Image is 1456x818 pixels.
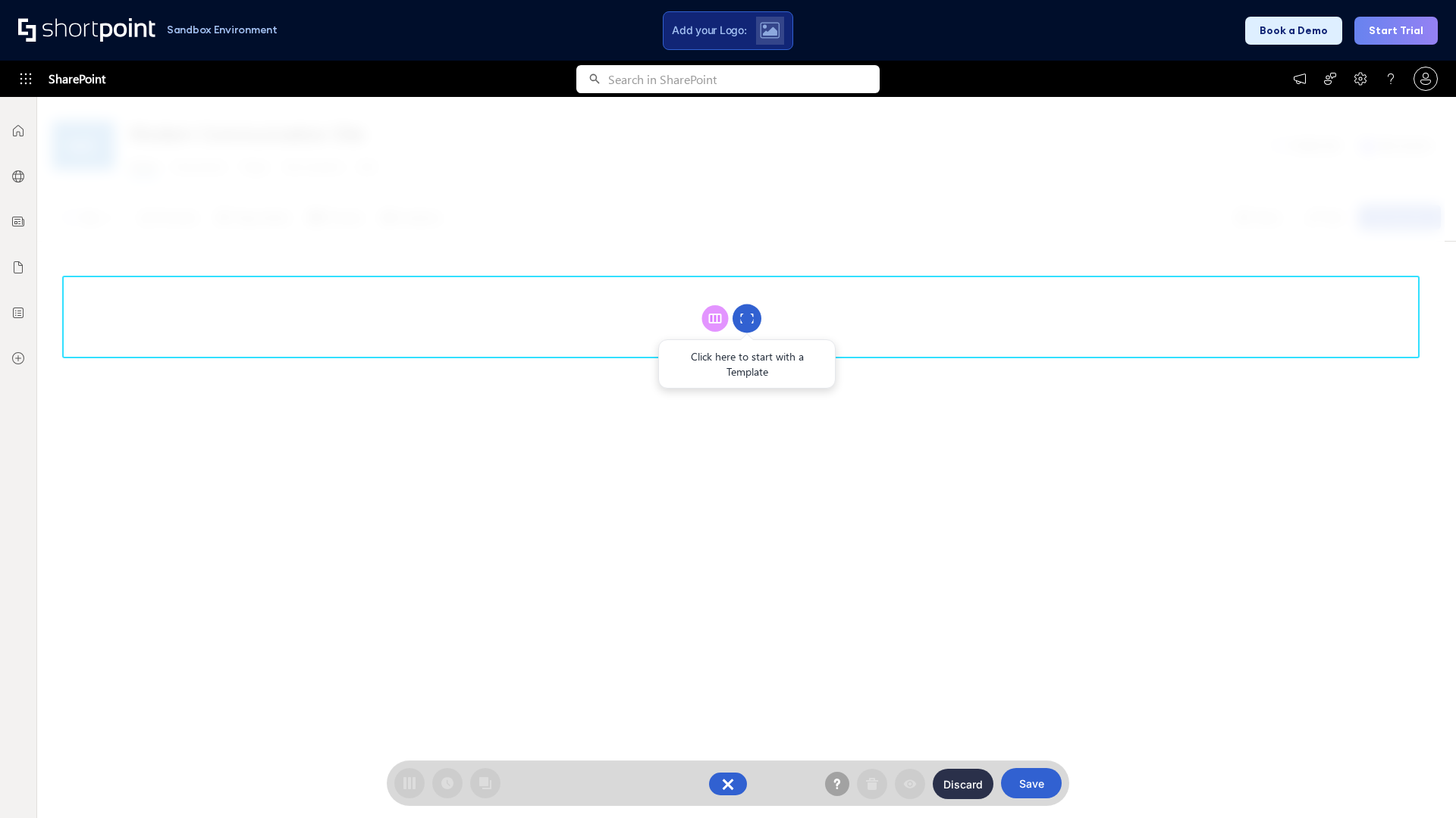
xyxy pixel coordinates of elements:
[1245,17,1342,45] button: Book a Demo
[167,26,278,34] h1: Sandbox Environment
[672,23,746,37] span: Add your Logo:
[608,65,880,93] input: Search in SharePoint
[1001,768,1062,798] button: Save
[933,769,993,799] button: Discard
[1354,17,1438,45] button: Start Trial
[760,22,780,39] img: Upload logo
[1183,642,1456,818] iframe: Chat Widget
[49,61,105,97] span: SharePoint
